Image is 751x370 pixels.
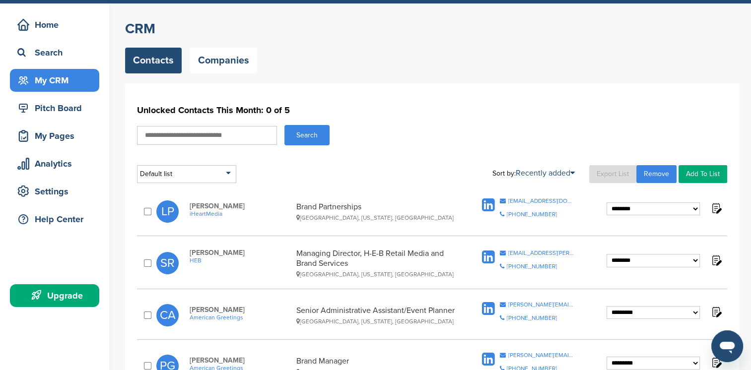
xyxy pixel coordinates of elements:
span: LP [156,200,179,223]
div: [GEOGRAPHIC_DATA], [US_STATE], [GEOGRAPHIC_DATA] [296,318,456,325]
span: [PERSON_NAME] [190,202,291,210]
img: Notes [710,254,722,266]
div: [GEOGRAPHIC_DATA], [US_STATE], [GEOGRAPHIC_DATA] [296,214,456,221]
span: [PERSON_NAME] [190,306,291,314]
div: Senior Administrative Assistant/Event Planner [296,306,456,325]
a: Add To List [679,165,727,183]
div: Search [15,44,99,62]
div: Settings [15,183,99,200]
a: Companies [190,48,257,73]
div: Sort by: [492,169,575,177]
a: My CRM [10,69,99,92]
a: Upgrade [10,284,99,307]
div: Home [15,16,99,34]
a: Home [10,13,99,36]
iframe: Button to launch messaging window [711,330,743,362]
div: [EMAIL_ADDRESS][PERSON_NAME][DOMAIN_NAME] [508,250,574,256]
img: Notes [710,202,722,214]
a: American Greetings [190,314,291,321]
a: Analytics [10,152,99,175]
button: Search [284,125,330,145]
span: [PERSON_NAME] [190,356,291,365]
div: [PHONE_NUMBER] [507,211,557,217]
a: Remove [636,165,677,183]
div: Managing Director, H-E-B Retail Media and Brand Services [296,248,456,278]
a: Help Center [10,208,99,231]
span: SR [156,252,179,274]
h2: CRM [125,20,739,38]
div: [PHONE_NUMBER] [507,315,557,321]
a: Settings [10,180,99,203]
div: [EMAIL_ADDRESS][DOMAIN_NAME] [508,198,574,204]
a: My Pages [10,124,99,147]
img: Notes [710,356,722,369]
div: Default list [137,165,236,183]
div: Brand Partnerships [296,202,456,221]
div: My CRM [15,71,99,89]
span: CA [156,304,179,326]
h1: Unlocked Contacts This Month: 0 of 5 [137,101,727,119]
a: Search [10,41,99,64]
a: Contacts [125,48,182,73]
div: Analytics [15,155,99,173]
div: [PHONE_NUMBER] [507,263,557,269]
div: Upgrade [15,287,99,305]
a: Pitch Board [10,97,99,120]
a: HEB [190,257,291,264]
div: [PERSON_NAME][EMAIL_ADDRESS][PERSON_NAME][DOMAIN_NAME] [508,352,574,358]
a: Recently added [516,168,575,178]
a: iHeartMedia [190,210,291,217]
img: Notes [710,306,722,318]
div: [PERSON_NAME][EMAIL_ADDRESS][PERSON_NAME][DOMAIN_NAME] [508,302,574,308]
div: [GEOGRAPHIC_DATA], [US_STATE], [GEOGRAPHIC_DATA] [296,271,456,278]
a: Export List [589,165,636,183]
div: Pitch Board [15,99,99,117]
div: My Pages [15,127,99,145]
div: Help Center [15,210,99,228]
span: [PERSON_NAME] [190,248,291,257]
